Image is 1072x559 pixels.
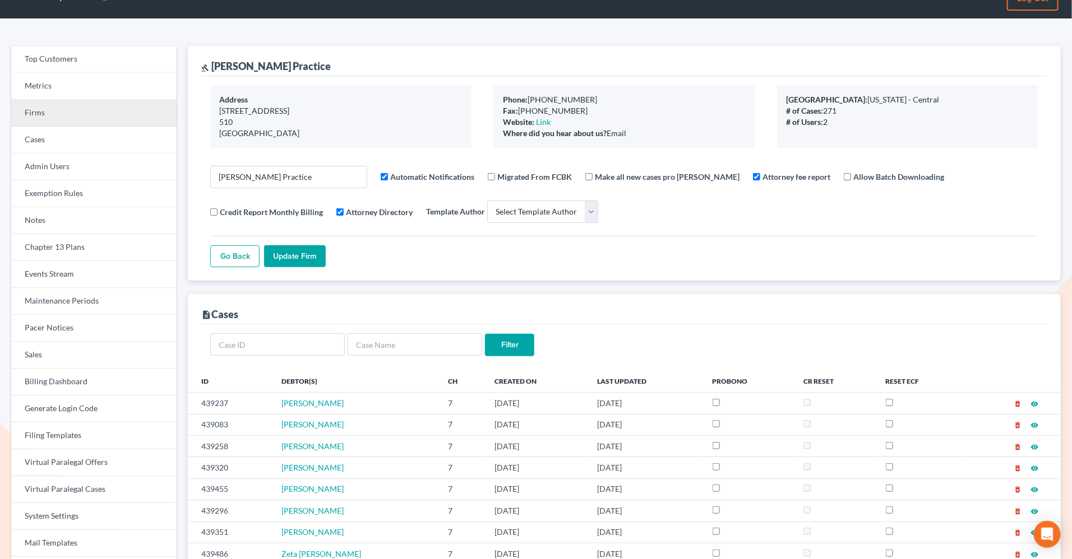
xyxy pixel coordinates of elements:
[281,441,344,451] span: [PERSON_NAME]
[1014,400,1022,408] i: delete_forever
[1014,527,1022,537] a: delete_forever
[281,398,344,408] a: [PERSON_NAME]
[763,171,830,183] label: Attorney fee report
[486,457,589,478] td: [DATE]
[11,46,177,73] a: Top Customers
[1031,398,1038,408] a: visibility
[853,171,944,183] label: Allow Batch Downloading
[503,117,534,127] b: Website:
[1014,398,1022,408] a: delete_forever
[786,117,1029,128] div: 2
[11,449,177,476] a: Virtual Paralegal Offers
[188,435,272,456] td: 439258
[281,549,361,558] a: Zeta [PERSON_NAME]
[1031,507,1038,515] i: visibility
[219,95,248,104] b: Address
[11,503,177,530] a: System Settings
[219,117,463,128] div: 510
[11,315,177,342] a: Pacer Notices
[786,106,823,115] b: # of Cases:
[1014,506,1022,515] a: delete_forever
[486,500,589,521] td: [DATE]
[486,414,589,435] td: [DATE]
[486,435,589,456] td: [DATE]
[220,206,323,218] label: Credit Report Monthly Billing
[1014,484,1022,493] a: delete_forever
[11,100,177,127] a: Firms
[1014,486,1022,493] i: delete_forever
[595,171,740,183] label: Make all new cases pro [PERSON_NAME]
[264,245,326,268] input: Update Firm
[1031,400,1038,408] i: visibility
[210,333,345,356] input: Case ID
[497,171,572,183] label: Migrated From FCBK
[589,500,704,521] td: [DATE]
[486,521,589,543] td: [DATE]
[219,128,463,139] div: [GEOGRAPHIC_DATA]
[1031,506,1038,515] a: visibility
[877,370,965,392] th: Reset ECF
[486,478,589,500] td: [DATE]
[439,500,486,521] td: 7
[11,73,177,100] a: Metrics
[1014,464,1022,472] i: delete_forever
[1034,521,1061,548] div: Open Intercom Messenger
[786,94,1029,105] div: [US_STATE] - Central
[536,117,551,127] a: Link
[1031,464,1038,472] i: visibility
[11,180,177,207] a: Exemption Rules
[486,393,589,414] td: [DATE]
[281,484,344,493] a: [PERSON_NAME]
[11,422,177,449] a: Filing Templates
[346,206,413,218] label: Attorney Directory
[1031,443,1038,451] i: visibility
[188,478,272,500] td: 439455
[589,393,704,414] td: [DATE]
[390,171,474,183] label: Automatic Notifications
[210,245,260,268] a: Go Back
[1031,420,1038,429] a: visibility
[503,95,528,104] b: Phone:
[439,393,486,414] td: 7
[11,395,177,422] a: Generate Login Code
[11,342,177,369] a: Sales
[485,334,534,356] input: Filter
[11,476,177,503] a: Virtual Paralegal Cases
[589,457,704,478] td: [DATE]
[1031,421,1038,429] i: visibility
[786,105,1029,117] div: 271
[1014,463,1022,472] a: delete_forever
[503,94,746,105] div: [PHONE_NUMBER]
[281,527,344,537] a: [PERSON_NAME]
[281,506,344,515] a: [PERSON_NAME]
[439,435,486,456] td: 7
[201,59,331,73] div: [PERSON_NAME] Practice
[704,370,794,392] th: ProBono
[1031,484,1038,493] a: visibility
[201,64,209,72] i: gavel
[486,370,589,392] th: Created On
[11,288,177,315] a: Maintenance Periods
[11,530,177,557] a: Mail Templates
[1014,529,1022,537] i: delete_forever
[188,414,272,435] td: 439083
[589,414,704,435] td: [DATE]
[786,117,823,127] b: # of Users:
[11,153,177,180] a: Admin Users
[281,463,344,472] span: [PERSON_NAME]
[503,128,607,138] b: Where did you hear about us?
[11,207,177,234] a: Notes
[426,206,485,217] label: Template Author
[11,127,177,153] a: Cases
[503,106,518,115] b: Fax:
[348,333,482,356] input: Case Name
[589,478,704,500] td: [DATE]
[188,393,272,414] td: 439237
[281,420,344,429] span: [PERSON_NAME]
[439,414,486,435] td: 7
[786,95,867,104] b: [GEOGRAPHIC_DATA]:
